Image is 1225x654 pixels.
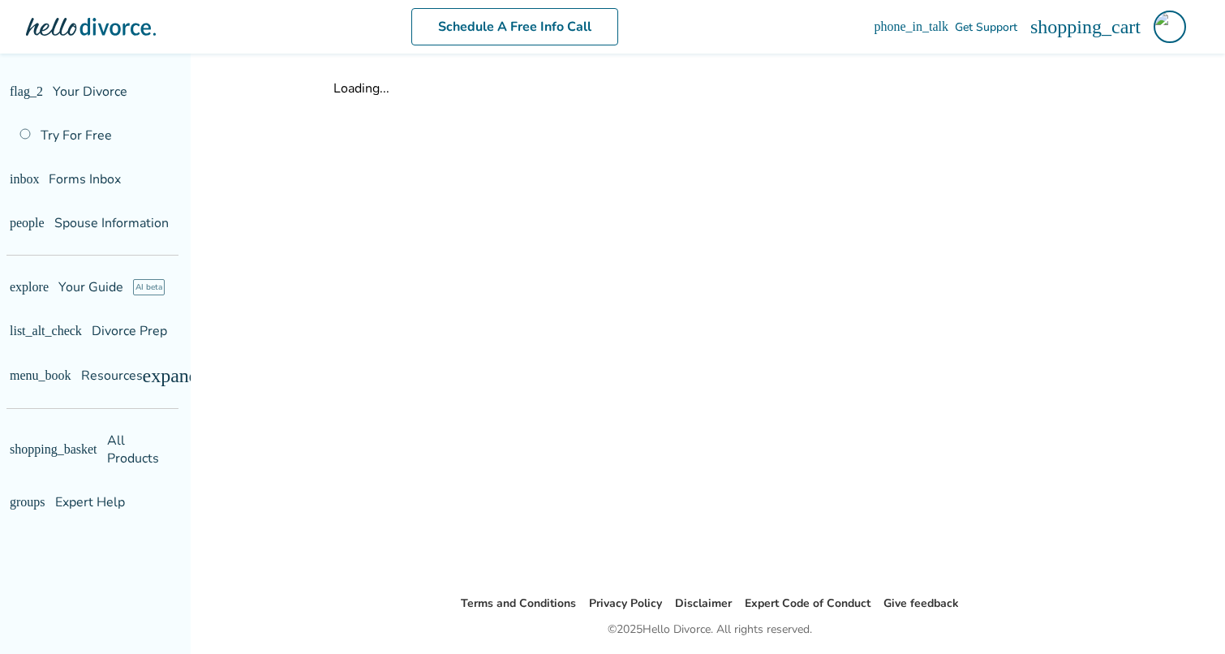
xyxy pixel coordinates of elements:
img: dswezey2+portal1@gmail.com [1154,11,1186,43]
a: phone_in_talkGet Support [874,19,1017,35]
a: Terms and Conditions [461,596,576,611]
div: © 2025 Hello Divorce. All rights reserved. [608,620,812,639]
span: AI beta [133,279,165,295]
span: inbox [10,173,39,186]
span: Forms Inbox [49,170,121,188]
a: Privacy Policy [589,596,662,611]
span: flag_2 [10,85,43,98]
a: Schedule A Free Info Call [411,8,618,45]
div: Loading... [333,80,1086,97]
span: expand_more [143,366,249,385]
span: menu_book [10,369,71,382]
a: Expert Code of Conduct [745,596,870,611]
span: phone_in_talk [874,20,948,33]
span: Get Support [955,19,1017,35]
span: shopping_basket [10,443,97,456]
li: Disclaimer [675,594,732,613]
span: groups [10,496,45,509]
span: explore [10,281,49,294]
span: Resources [10,367,143,385]
span: shopping_cart [1030,17,1141,37]
span: list_alt_check [10,325,82,338]
li: Give feedback [883,594,959,613]
span: people [10,217,45,230]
